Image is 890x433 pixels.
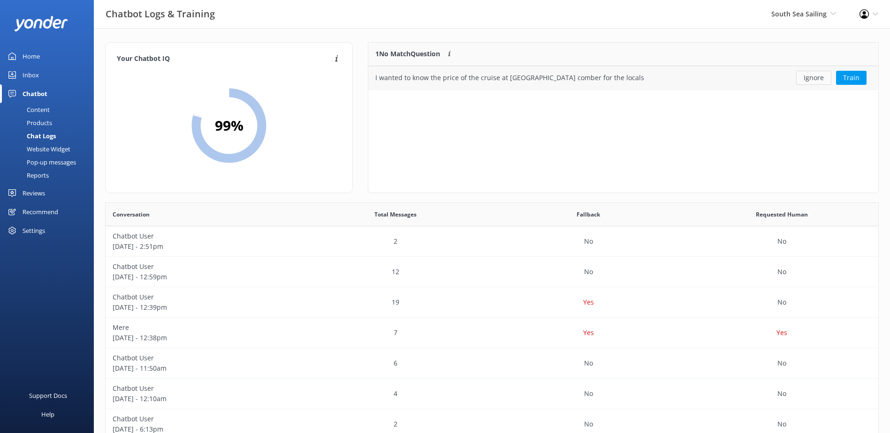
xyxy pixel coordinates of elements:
[113,302,292,313] p: [DATE] - 12:39pm
[6,103,94,116] a: Content
[113,394,292,404] p: [DATE] - 12:10am
[375,49,440,59] p: 1 No Match Question
[106,348,878,379] div: row
[777,388,786,399] p: No
[796,71,831,85] button: Ignore
[6,129,56,142] div: Chat Logs
[374,210,417,219] span: Total Messages
[215,114,243,137] h2: 99 %
[106,379,878,409] div: row
[113,333,292,343] p: [DATE] - 12:38pm
[41,405,54,424] div: Help
[777,419,786,429] p: No
[777,267,786,277] p: No
[23,66,39,84] div: Inbox
[23,202,58,221] div: Recommend
[23,84,47,103] div: Chatbot
[113,231,292,241] p: Chatbot User
[777,236,786,246] p: No
[113,353,292,363] p: Chatbot User
[583,328,594,338] p: Yes
[113,210,150,219] span: Conversation
[23,184,45,202] div: Reviews
[106,318,878,348] div: row
[113,241,292,252] p: [DATE] - 2:51pm
[584,236,593,246] p: No
[394,388,397,399] p: 4
[6,169,94,182] a: Reports
[29,386,67,405] div: Support Docs
[6,103,50,116] div: Content
[584,419,593,429] p: No
[106,226,878,257] div: row
[106,257,878,287] div: row
[584,388,593,399] p: No
[394,236,397,246] p: 2
[6,142,70,156] div: Website Widget
[392,297,399,307] p: 19
[368,66,878,90] div: grid
[113,292,292,302] p: Chatbot User
[113,414,292,424] p: Chatbot User
[6,156,76,169] div: Pop-up messages
[584,358,593,368] p: No
[375,73,644,83] div: I wanted to know the price of the cruise at [GEOGRAPHIC_DATA] comber for the locals
[6,129,94,142] a: Chat Logs
[777,358,786,368] p: No
[6,116,52,129] div: Products
[113,272,292,282] p: [DATE] - 12:59pm
[836,71,867,85] button: Train
[23,221,45,240] div: Settings
[6,116,94,129] a: Products
[776,328,787,338] p: Yes
[6,169,49,182] div: Reports
[777,297,786,307] p: No
[113,322,292,333] p: Mere
[106,7,215,22] h3: Chatbot Logs & Training
[756,210,808,219] span: Requested Human
[6,156,94,169] a: Pop-up messages
[394,358,397,368] p: 6
[113,383,292,394] p: Chatbot User
[6,142,94,156] a: Website Widget
[392,267,399,277] p: 12
[577,210,600,219] span: Fallback
[113,363,292,373] p: [DATE] - 11:50am
[23,47,40,66] div: Home
[583,297,594,307] p: Yes
[14,16,68,31] img: yonder-white-logo.png
[368,66,878,90] div: row
[394,328,397,338] p: 7
[584,267,593,277] p: No
[106,287,878,318] div: row
[394,419,397,429] p: 2
[117,54,332,64] h4: Your Chatbot IQ
[771,9,827,18] span: South Sea Sailing
[113,261,292,272] p: Chatbot User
